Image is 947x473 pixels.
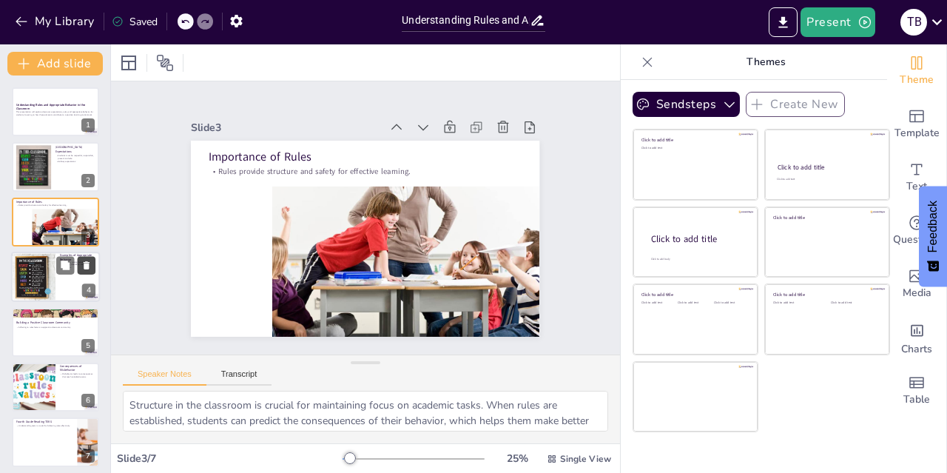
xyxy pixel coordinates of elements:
span: Media [903,285,931,301]
div: Saved [112,15,158,29]
div: Add text boxes [887,151,946,204]
span: Theme [900,72,934,88]
div: T B [900,9,927,36]
button: Feedback - Show survey [919,186,947,286]
button: Transcript [206,369,272,386]
div: 3 [81,229,95,242]
p: This presentation will explore classroom expectations, rules, and appropriate behavior for studen... [16,111,95,116]
div: Click to add text [678,301,711,305]
div: 4 [11,252,100,302]
p: Examples of Appropriate Behavior [60,254,95,262]
div: 2 [12,142,99,191]
div: 6 [81,394,95,407]
div: Click to add text [641,301,675,305]
div: 5 [12,308,99,357]
p: Rules provide structure and safety for effective learning. [16,204,95,207]
div: 5 [81,339,95,352]
div: Click to add title [778,163,876,172]
div: Click to add text [714,301,747,305]
button: Export to PowerPoint [769,7,798,37]
span: Text [906,178,927,195]
div: 2 [81,174,95,187]
button: Speaker Notes [123,369,206,386]
div: Click to add text [831,301,877,305]
div: Add a table [887,364,946,417]
p: Consequences of Misbehavior [60,364,95,372]
button: T B [900,7,927,37]
div: Layout [117,51,141,75]
button: Sendsteps [633,92,740,117]
span: Template [894,125,940,141]
div: Click to add title [651,233,746,246]
button: Present [801,7,874,37]
div: Change the overall theme [887,44,946,98]
div: 7 [81,449,95,463]
input: Insert title [402,10,529,31]
div: Click to add text [777,178,875,181]
div: Click to add title [773,292,879,298]
p: Students must be respectful, responsible, present and safe [55,154,95,159]
div: 3 [12,198,99,246]
button: Create New [746,92,845,117]
div: Get real-time input from your audience [887,204,946,258]
button: My Library [11,10,101,33]
span: Table [903,392,930,408]
p: Rules provide structure and safety for effective learning. [263,84,523,277]
textarea: Structure in the classroom is crucial for maintaining focus on academic tasks. When rules are est... [123,391,608,432]
span: Feedback [926,201,940,252]
button: Delete Slide [78,257,95,275]
p: Importance of Rules [16,200,95,204]
span: Single View [560,453,611,465]
p: Hallway expectaions: [55,160,95,163]
div: 4 [82,284,95,298]
strong: Understanding Rules and Appropriate Behavior in the Classroom [16,103,85,111]
p: Adhering to rules fosters a supportive classroom community. [16,326,95,329]
div: Slide 3 [274,36,435,158]
div: Click to add title [773,214,879,220]
div: 25 % [499,452,535,466]
div: Add charts and graphs [887,311,946,364]
div: Add images, graphics, shapes or video [887,258,946,311]
p: Understanding texts is crucial for following rules effectively. [16,425,73,428]
p: Themes [659,44,872,80]
div: Click to add body [651,258,744,261]
div: Click to add title [641,292,747,298]
span: Position [156,54,174,72]
span: Questions [893,232,941,248]
span: Charts [901,341,932,358]
div: Click to add title [641,137,747,143]
div: 1 [12,87,99,136]
button: Add slide [7,52,103,76]
p: Listening, raising hands, and following directions are key behaviors. [60,261,95,269]
button: Duplicate Slide [56,257,74,275]
p: Building a Positive Classroom Community [16,320,95,324]
div: 1 [81,118,95,132]
div: Add ready made slides [887,98,946,151]
p: Misbehavior leads to consequences that teach valuable lessons. [60,372,95,378]
div: 6 [12,363,99,412]
div: Click to add text [773,301,820,305]
div: 7 [12,417,99,466]
div: Slide 3 / 7 [117,452,343,466]
p: Importance of Rules [269,70,533,267]
p: Fourth Grade Reading TEKS [16,420,73,424]
p: [GEOGRAPHIC_DATA] Expectations [55,145,95,153]
div: Click to add text [641,147,747,150]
